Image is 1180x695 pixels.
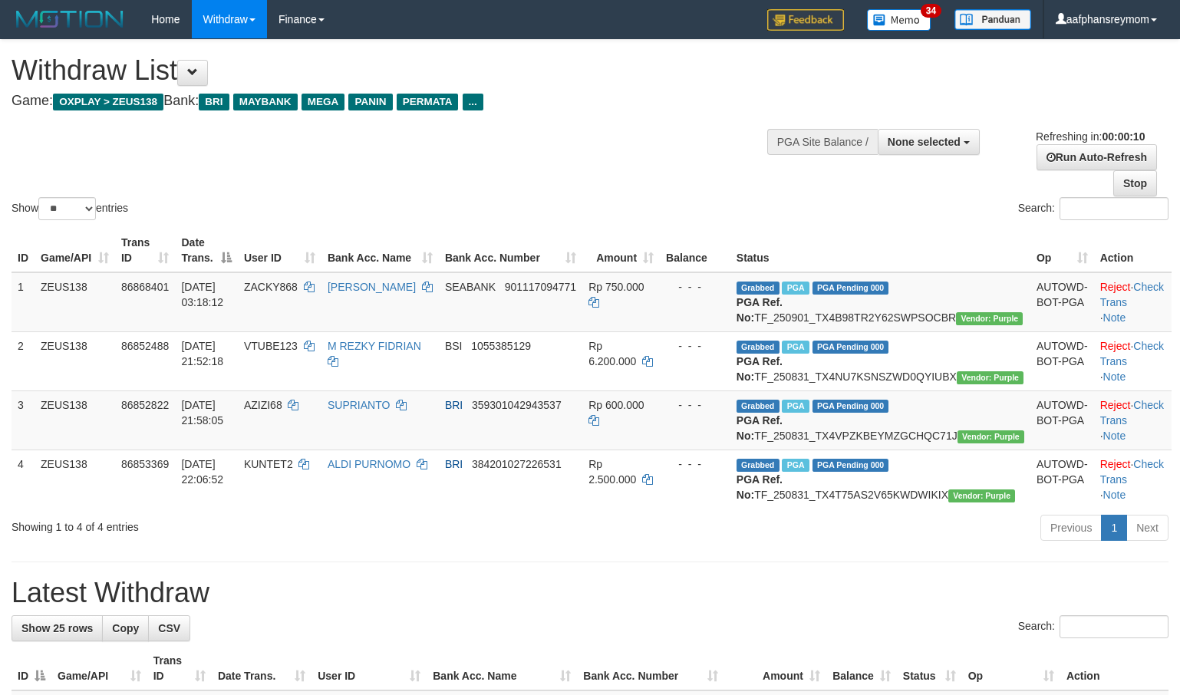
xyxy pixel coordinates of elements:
span: Refreshing in: [1036,130,1145,143]
a: Note [1103,430,1126,442]
input: Search: [1060,615,1168,638]
span: Vendor URL: https://trx4.1velocity.biz [948,489,1015,502]
span: PANIN [348,94,392,110]
span: Grabbed [737,459,780,472]
a: Check Trans [1100,340,1164,367]
span: SEABANK [445,281,496,293]
a: M REZKY FIDRIAN [328,340,421,352]
a: Note [1103,371,1126,383]
td: TF_250901_TX4B98TR2Y62SWPSOCBR [730,272,1030,332]
th: Bank Acc. Name: activate to sort column ascending [321,229,439,272]
td: AUTOWD-BOT-PGA [1030,450,1094,509]
span: [DATE] 22:06:52 [181,458,223,486]
th: Action [1094,229,1172,272]
span: 34 [921,4,941,18]
th: Op: activate to sort column ascending [1030,229,1094,272]
span: Grabbed [737,400,780,413]
span: PGA Pending [812,400,889,413]
h1: Latest Withdraw [12,578,1168,608]
div: - - - [666,338,724,354]
span: Show 25 rows [21,622,93,634]
span: Copy 359301042943537 to clipboard [472,399,562,411]
span: Rp 600.000 [588,399,644,411]
a: Next [1126,515,1168,541]
th: Status: activate to sort column ascending [897,647,962,690]
th: Action [1060,647,1168,690]
span: Marked by aaftrukkakada [782,459,809,472]
a: Stop [1113,170,1157,196]
span: Copy 901117094771 to clipboard [505,281,576,293]
a: Note [1103,489,1126,501]
span: PGA Pending [812,459,889,472]
a: Reject [1100,281,1131,293]
th: Date Trans.: activate to sort column descending [175,229,237,272]
img: panduan.png [954,9,1031,30]
h1: Withdraw List [12,55,771,86]
td: 1 [12,272,35,332]
td: 4 [12,450,35,509]
td: · · [1094,390,1172,450]
span: ... [463,94,483,110]
span: Vendor URL: https://trx4.1velocity.biz [958,430,1024,443]
a: Check Trans [1100,458,1164,486]
button: None selected [878,129,980,155]
b: PGA Ref. No: [737,414,783,442]
td: ZEUS138 [35,331,115,390]
th: ID: activate to sort column descending [12,647,51,690]
td: · · [1094,331,1172,390]
label: Search: [1018,197,1168,220]
th: Amount: activate to sort column ascending [582,229,660,272]
b: PGA Ref. No: [737,355,783,383]
span: Copy [112,622,139,634]
a: Reject [1100,340,1131,352]
td: AUTOWD-BOT-PGA [1030,272,1094,332]
span: PERMATA [397,94,459,110]
span: [DATE] 21:52:18 [181,340,223,367]
img: Feedback.jpg [767,9,844,31]
span: [DATE] 21:58:05 [181,399,223,427]
a: Run Auto-Refresh [1037,144,1157,170]
a: Reject [1100,399,1131,411]
span: Rp 750.000 [588,281,644,293]
span: Grabbed [737,341,780,354]
td: AUTOWD-BOT-PGA [1030,390,1094,450]
b: PGA Ref. No: [737,296,783,324]
span: Marked by aaftrukkakada [782,400,809,413]
a: Check Trans [1100,399,1164,427]
th: Trans ID: activate to sort column ascending [115,229,176,272]
span: MEGA [302,94,345,110]
a: SUPRIANTO [328,399,390,411]
a: Check Trans [1100,281,1164,308]
span: BRI [199,94,229,110]
span: [DATE] 03:18:12 [181,281,223,308]
th: Date Trans.: activate to sort column ascending [212,647,311,690]
th: Balance: activate to sort column ascending [826,647,897,690]
td: ZEUS138 [35,390,115,450]
span: MAYBANK [233,94,298,110]
a: CSV [148,615,190,641]
span: AZIZI68 [244,399,282,411]
th: Op: activate to sort column ascending [962,647,1060,690]
span: Copy 384201027226531 to clipboard [472,458,562,470]
td: · · [1094,450,1172,509]
a: Copy [102,615,149,641]
a: Previous [1040,515,1102,541]
span: OXPLAY > ZEUS138 [53,94,163,110]
strong: 00:00:10 [1102,130,1145,143]
div: - - - [666,397,724,413]
div: PGA Site Balance / [767,129,878,155]
td: TF_250831_TX4VPZKBEYMZGCHQC71J [730,390,1030,450]
span: 86852488 [121,340,169,352]
th: Bank Acc. Name: activate to sort column ascending [427,647,577,690]
div: - - - [666,456,724,472]
th: User ID: activate to sort column ascending [238,229,321,272]
img: MOTION_logo.png [12,8,128,31]
a: ALDI PURNOMO [328,458,410,470]
label: Search: [1018,615,1168,638]
select: Showentries [38,197,96,220]
td: ZEUS138 [35,450,115,509]
label: Show entries [12,197,128,220]
th: Status [730,229,1030,272]
td: AUTOWD-BOT-PGA [1030,331,1094,390]
div: Showing 1 to 4 of 4 entries [12,513,480,535]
